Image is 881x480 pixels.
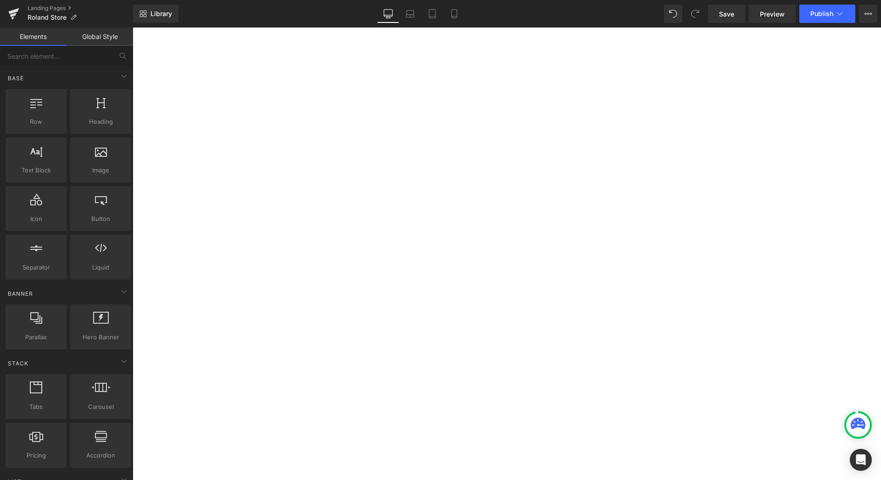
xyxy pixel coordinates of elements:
a: Global Style [67,28,133,46]
button: Publish [799,5,855,23]
span: Roland Store [28,14,67,21]
span: Preview [760,9,785,19]
span: Library [151,10,172,18]
span: Parallax [8,332,64,342]
button: Undo [664,5,682,23]
a: New Library [133,5,178,23]
span: Publish [810,10,833,17]
span: Icon [8,214,64,224]
a: Mobile [443,5,465,23]
a: Preview [749,5,796,23]
span: Button [73,214,128,224]
span: Separator [8,263,64,272]
a: Landing Pages [28,5,133,12]
span: Heading [73,117,128,127]
button: More [859,5,877,23]
span: Banner [7,289,34,298]
span: Accordion [73,451,128,460]
a: Laptop [399,5,421,23]
a: Tablet [421,5,443,23]
span: Stack [7,359,29,368]
span: Row [8,117,64,127]
button: Redo [686,5,704,23]
a: Desktop [377,5,399,23]
span: Carousel [73,402,128,412]
span: Tabs [8,402,64,412]
span: Base [7,74,25,83]
span: Pricing [8,451,64,460]
span: Image [73,166,128,175]
div: Open Intercom Messenger [850,449,872,471]
span: Save [719,9,734,19]
span: Text Block [8,166,64,175]
span: Hero Banner [73,332,128,342]
span: Liquid [73,263,128,272]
